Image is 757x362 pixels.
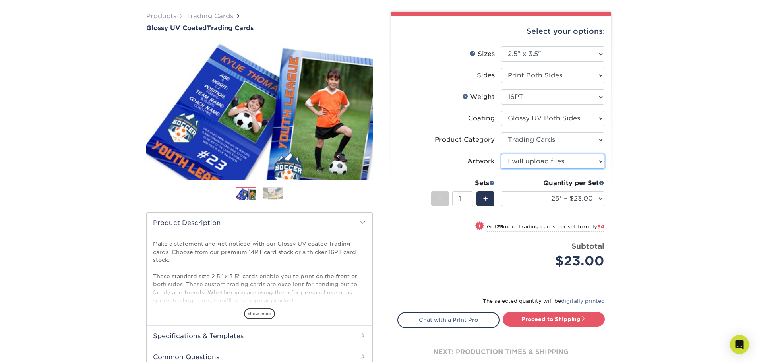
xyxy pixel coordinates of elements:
[503,312,605,326] a: Proceed to Shipping
[470,49,495,59] div: Sizes
[571,242,604,250] strong: Subtotal
[561,298,605,304] a: digitally printed
[730,335,749,354] div: Open Intercom Messenger
[146,24,373,32] h1: Trading Cards
[146,24,207,32] span: Glossy UV Coated
[435,135,495,145] div: Product Category
[186,12,233,20] a: Trading Cards
[147,325,372,346] h2: Specifications & Templates
[236,187,256,201] img: Trading Cards 01
[483,193,488,205] span: +
[244,308,275,319] span: show more
[477,71,495,80] div: Sides
[146,24,373,32] a: Glossy UV CoatedTrading Cards
[146,33,373,189] img: Glossy UV Coated 01
[597,224,604,230] span: $4
[153,240,366,337] p: Make a statement and get noticed with our Glossy UV coated trading cards. Choose from our premium...
[397,312,500,328] a: Chat with a Print Pro
[468,114,495,123] div: Coating
[497,224,503,230] strong: 25
[146,12,176,20] a: Products
[586,224,604,230] span: only
[501,178,604,188] div: Quantity per Set
[147,213,372,233] h2: Product Description
[481,298,605,304] small: The selected quantity will be
[487,224,604,232] small: Get more trading cards per set for
[431,178,495,188] div: Sets
[462,92,495,102] div: Weight
[397,16,605,46] div: Select your options:
[507,252,604,271] div: $23.00
[467,157,495,166] div: Artwork
[438,193,442,205] span: -
[263,187,283,199] img: Trading Cards 02
[478,222,480,230] span: !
